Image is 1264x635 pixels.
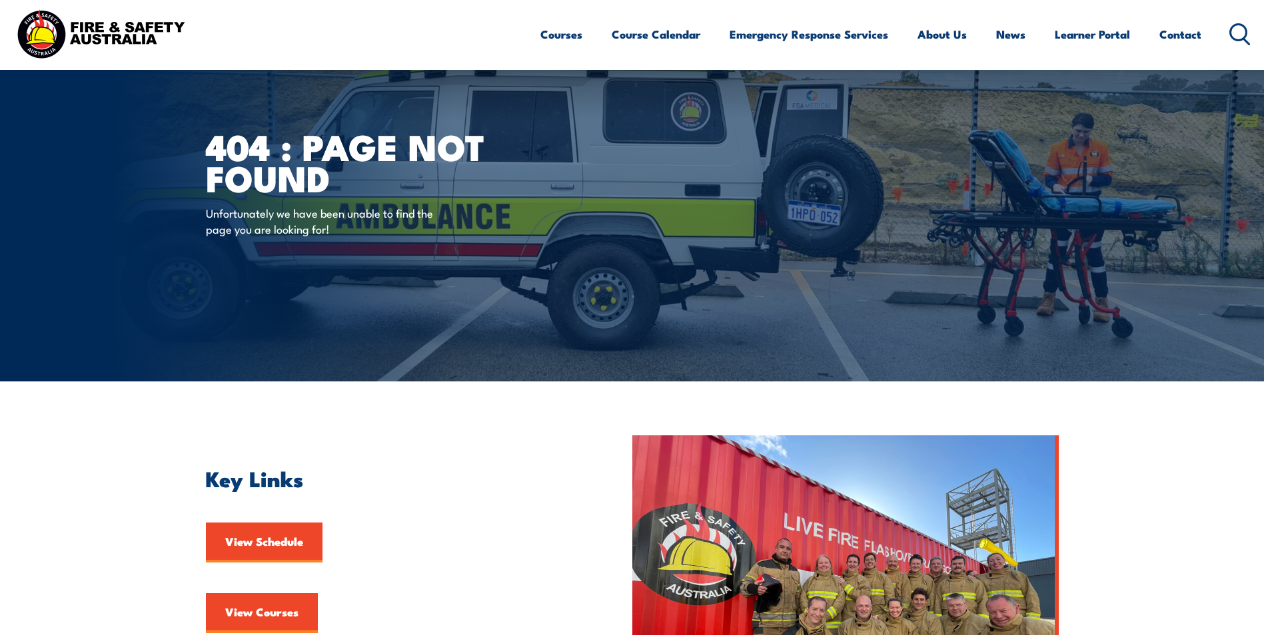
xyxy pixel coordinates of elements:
a: Learner Portal [1055,17,1130,52]
a: View Schedule [206,523,322,562]
h1: 404 : Page Not Found [206,130,535,192]
a: About Us [918,17,967,52]
a: Contact [1159,17,1201,52]
h2: Key Links [206,469,571,487]
a: News [996,17,1025,52]
a: View Courses [206,593,318,633]
a: Emergency Response Services [730,17,888,52]
p: Unfortunately we have been unable to find the page you are looking for! [206,205,449,236]
a: Courses [540,17,582,52]
a: Course Calendar [612,17,700,52]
